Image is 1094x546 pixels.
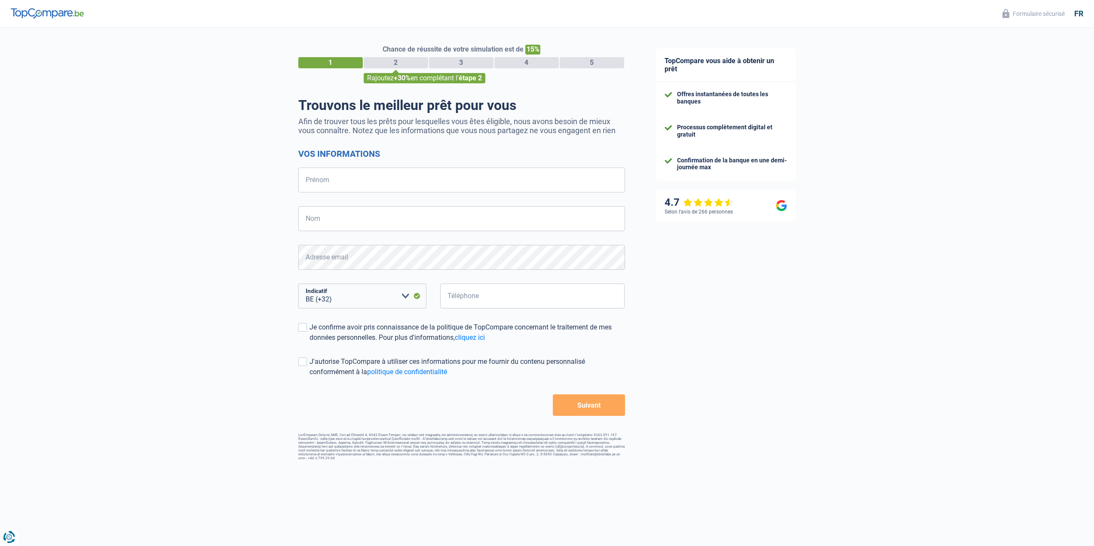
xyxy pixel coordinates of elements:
span: 15% [525,45,540,55]
h2: Vos informations [298,149,625,159]
div: 2 [364,57,428,68]
div: Rajoutez en complétant l' [364,73,485,83]
div: 3 [429,57,493,68]
input: 401020304 [440,284,625,308]
div: Processus complètement digital et gratuit [677,124,787,138]
div: Offres instantanées de toutes les banques [677,91,787,105]
a: politique de confidentialité [367,368,447,376]
span: +30% [394,74,411,82]
div: Je confirme avoir pris connaissance de la politique de TopCompare concernant le traitement de mes... [310,322,625,343]
span: Chance de réussite de votre simulation est de [383,45,524,53]
footer: LorEmipsum Dolorsi AME, Con ad Elitsedd 4, 8943 Eiusm-Tempor, inc utlabor etd magnaaliq eni admin... [298,433,625,460]
p: Afin de trouver tous les prêts pour lesquelles vous êtes éligible, nous avons besoin de mieux vou... [298,117,625,135]
span: étape 2 [459,74,482,82]
div: Selon l’avis de 266 personnes [665,209,733,215]
div: 4.7 [665,196,734,209]
div: TopCompare vous aide à obtenir un prêt [656,48,796,82]
div: 5 [560,57,624,68]
div: Confirmation de la banque en une demi-journée max [677,157,787,171]
h1: Trouvons le meilleur prêt pour vous [298,97,625,113]
div: 1 [298,57,363,68]
div: fr [1074,9,1083,18]
button: Suivant [553,394,625,416]
div: 4 [494,57,559,68]
button: Formulaire sécurisé [997,6,1070,21]
a: cliquez ici [455,333,485,342]
img: TopCompare Logo [11,8,84,18]
div: J'autorise TopCompare à utiliser ces informations pour me fournir du contenu personnalisé conform... [310,357,625,377]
